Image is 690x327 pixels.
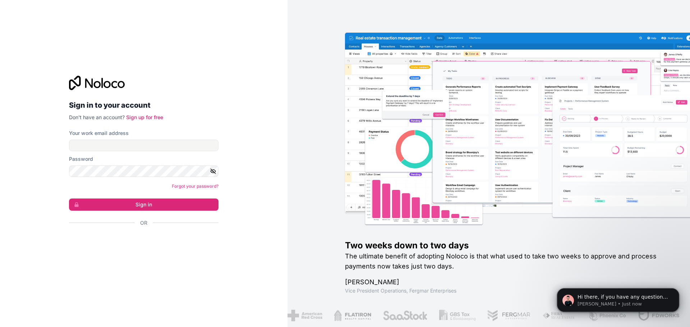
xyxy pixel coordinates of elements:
h2: Sign in to your account [69,99,218,112]
iframe: Sign in with Google Button [65,234,216,250]
span: Or [140,219,147,226]
label: Your work email address [69,130,129,137]
h2: The ultimate benefit of adopting Noloco is that what used to take two weeks to approve and proces... [345,251,667,271]
a: Forgot your password? [172,183,218,189]
img: /assets/gbstax-C-GtDUiK.png [439,310,476,321]
h1: Two weeks down to two days [345,240,667,251]
img: /assets/american-red-cross-BAupjrZR.png [287,310,322,321]
iframe: Intercom notifications message [546,273,690,323]
h1: [PERSON_NAME] [345,277,667,287]
img: /assets/fergmar-CudnrXN5.png [487,310,531,321]
label: Password [69,155,93,163]
h1: Vice President Operations , Fergmar Enterprises [345,287,667,294]
input: Email address [69,140,218,151]
img: /assets/fiera-fwj2N5v4.png [542,310,576,321]
span: Don't have an account? [69,114,125,120]
img: /assets/saastock-C6Zbiodz.png [383,310,428,321]
button: Sign in [69,198,218,211]
a: Sign up for free [126,114,163,120]
input: Password [69,165,218,177]
img: /assets/flatiron-C8eUkumj.png [334,310,371,321]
